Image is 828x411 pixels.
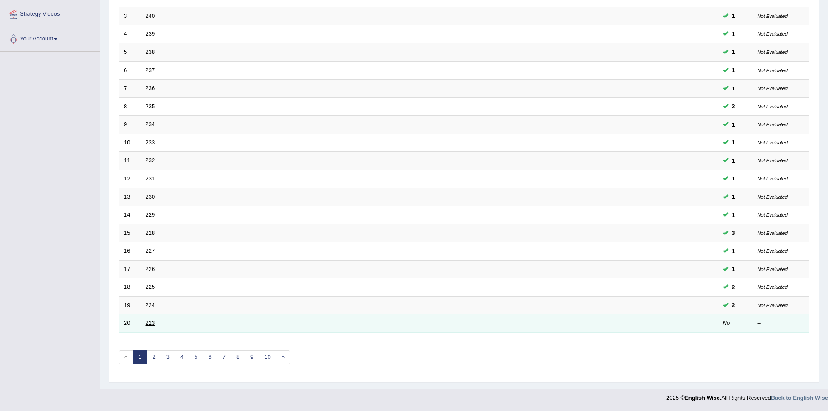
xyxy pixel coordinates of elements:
[119,188,141,206] td: 13
[728,301,738,310] span: You can still take this question
[146,13,155,19] a: 240
[758,303,788,308] small: Not Evaluated
[146,211,155,218] a: 229
[146,175,155,182] a: 231
[119,350,133,364] span: «
[175,350,189,364] a: 4
[146,302,155,308] a: 224
[758,122,788,127] small: Not Evaluated
[666,389,828,402] div: 2025 © All Rights Reserved
[119,25,141,43] td: 4
[146,247,155,254] a: 227
[758,140,788,145] small: Not Evaluated
[119,278,141,297] td: 18
[723,320,730,326] em: No
[728,247,738,256] span: You can still take this question
[758,319,805,327] div: –
[119,7,141,25] td: 3
[758,231,788,236] small: Not Evaluated
[245,350,259,364] a: 9
[146,67,155,74] a: 237
[728,138,738,147] span: You can still take this question
[758,267,788,272] small: Not Evaluated
[758,68,788,73] small: Not Evaluated
[146,230,155,236] a: 228
[119,296,141,314] td: 19
[203,350,217,364] a: 6
[728,11,738,20] span: You can still take this question
[146,157,155,164] a: 232
[189,350,203,364] a: 5
[119,152,141,170] td: 11
[758,212,788,217] small: Not Evaluated
[0,2,100,24] a: Strategy Videos
[728,228,738,237] span: You can still take this question
[119,314,141,333] td: 20
[0,27,100,49] a: Your Account
[728,174,738,183] span: You can still take this question
[728,264,738,274] span: You can still take this question
[276,350,290,364] a: »
[728,84,738,93] span: You can still take this question
[133,350,147,364] a: 1
[146,103,155,110] a: 235
[146,350,161,364] a: 2
[146,139,155,146] a: 233
[728,192,738,201] span: You can still take this question
[728,30,738,39] span: You can still take this question
[728,283,738,292] span: You can still take this question
[758,284,788,290] small: Not Evaluated
[146,121,155,127] a: 234
[119,224,141,242] td: 15
[161,350,175,364] a: 3
[728,120,738,129] span: You can still take this question
[146,85,155,91] a: 236
[728,47,738,57] span: You can still take this question
[119,206,141,224] td: 14
[146,194,155,200] a: 230
[119,43,141,62] td: 5
[758,158,788,163] small: Not Evaluated
[758,194,788,200] small: Not Evaluated
[146,266,155,272] a: 226
[728,66,738,75] span: You can still take this question
[231,350,245,364] a: 8
[119,80,141,98] td: 7
[758,86,788,91] small: Not Evaluated
[119,170,141,188] td: 12
[728,102,738,111] span: You can still take this question
[119,61,141,80] td: 6
[259,350,276,364] a: 10
[758,31,788,37] small: Not Evaluated
[119,97,141,116] td: 8
[771,394,828,401] a: Back to English Wise
[146,49,155,55] a: 238
[119,242,141,261] td: 16
[728,156,738,165] span: You can still take this question
[217,350,231,364] a: 7
[119,134,141,152] td: 10
[758,50,788,55] small: Not Evaluated
[119,116,141,134] td: 9
[146,30,155,37] a: 239
[119,260,141,278] td: 17
[146,284,155,290] a: 225
[758,104,788,109] small: Not Evaluated
[146,320,155,326] a: 223
[758,13,788,19] small: Not Evaluated
[758,176,788,181] small: Not Evaluated
[728,211,738,220] span: You can still take this question
[685,394,721,401] strong: English Wise.
[758,248,788,254] small: Not Evaluated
